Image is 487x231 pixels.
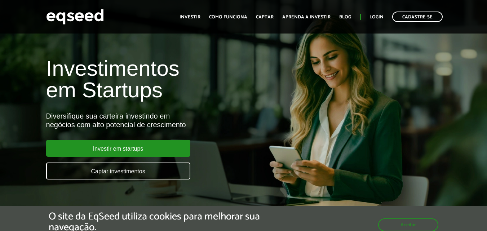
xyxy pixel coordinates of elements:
[282,15,331,19] a: Aprenda a investir
[46,112,279,129] div: Diversifique sua carteira investindo em negócios com alto potencial de crescimento
[46,163,190,179] a: Captar investimentos
[339,15,351,19] a: Blog
[369,15,384,19] a: Login
[209,15,247,19] a: Como funciona
[46,140,190,157] a: Investir em startups
[392,12,443,22] a: Cadastre-se
[46,7,104,26] img: EqSeed
[256,15,274,19] a: Captar
[180,15,200,19] a: Investir
[46,58,279,101] h1: Investimentos em Startups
